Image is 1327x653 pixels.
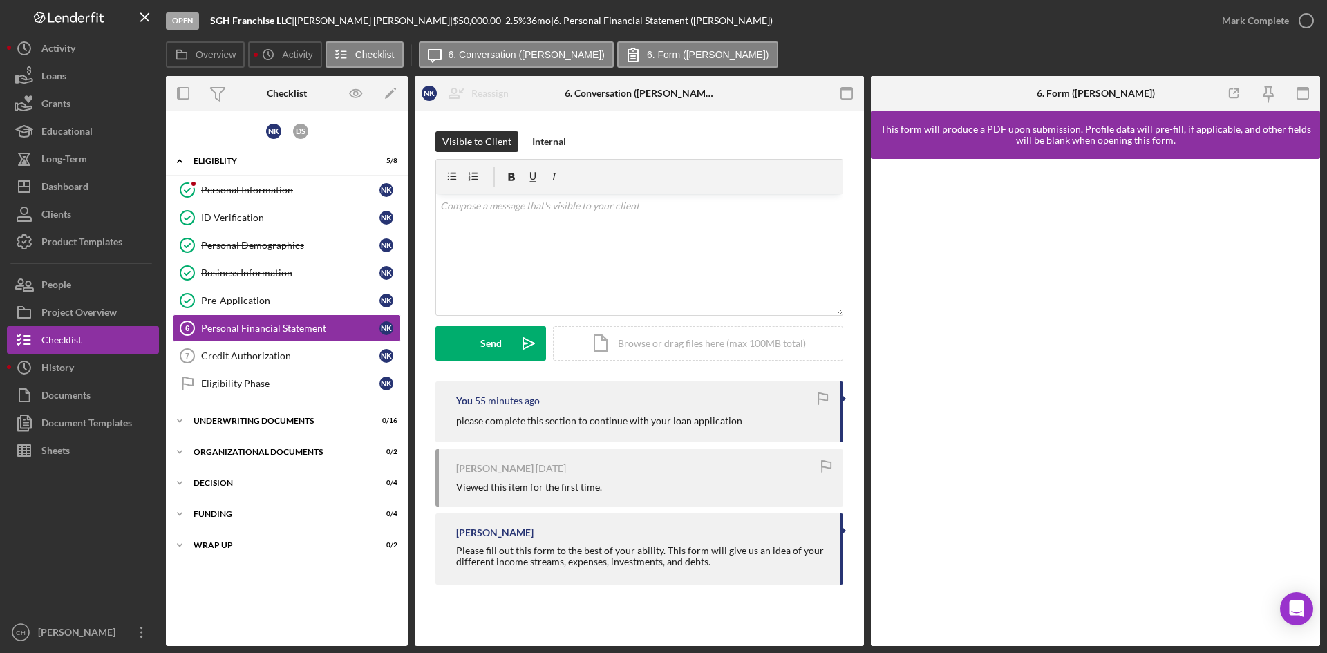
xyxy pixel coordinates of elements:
div: Please fill out this form to the best of your ability. This form will give us an idea of your dif... [456,545,826,567]
div: Eligibility Phase [201,378,379,389]
div: 0 / 2 [373,541,397,549]
div: Viewed this item for the first time. [456,482,602,493]
button: Overview [166,41,245,68]
div: [PERSON_NAME] [456,527,534,538]
div: Personal Information [201,184,379,196]
a: ID VerificationNK [173,204,401,231]
a: Pre-ApplicationNK [173,287,401,314]
button: Activity [248,41,321,68]
label: Overview [196,49,236,60]
p: please complete this section to continue with your loan application [456,413,742,428]
div: N K [422,86,437,101]
div: 0 / 4 [373,479,397,487]
div: Reassign [471,79,509,107]
button: 6. Conversation ([PERSON_NAME]) [419,41,614,68]
div: Underwriting Documents [194,417,363,425]
button: CH[PERSON_NAME] [7,618,159,646]
div: 6. Conversation ([PERSON_NAME]) [565,88,715,99]
a: 6Personal Financial StatementNK [173,314,401,342]
tspan: 7 [185,352,189,360]
button: Sheets [7,437,159,464]
button: Checklist [326,41,404,68]
time: 2025-08-15 13:30 [475,395,540,406]
label: Checklist [355,49,395,60]
div: Internal [532,131,566,152]
div: Eligiblity [194,157,363,165]
label: Activity [282,49,312,60]
div: N K [379,183,393,197]
div: N K [379,377,393,390]
div: [PERSON_NAME] [PERSON_NAME] | [294,15,453,26]
label: 6. Conversation ([PERSON_NAME]) [449,49,605,60]
div: Open [166,12,199,30]
div: 6. Form ([PERSON_NAME]) [1037,88,1155,99]
div: ID Verification [201,212,379,223]
div: 5 / 8 [373,157,397,165]
div: D S [293,124,308,139]
div: Open Intercom Messenger [1280,592,1313,625]
div: $50,000.00 [453,15,505,26]
div: | [210,15,294,26]
div: 0 / 2 [373,448,397,456]
div: Decision [194,479,363,487]
iframe: Lenderfit form [885,173,1308,632]
button: 6. Form ([PERSON_NAME]) [617,41,778,68]
div: Funding [194,510,363,518]
div: N K [379,349,393,363]
div: Personal Financial Statement [201,323,379,334]
div: | 6. Personal Financial Statement ([PERSON_NAME]) [551,15,773,26]
div: Visible to Client [442,131,511,152]
label: 6. Form ([PERSON_NAME]) [647,49,769,60]
button: Internal [525,131,573,152]
div: Send [480,326,502,361]
div: N K [266,124,281,139]
div: 36 mo [526,15,551,26]
div: Mark Complete [1222,7,1289,35]
a: Personal InformationNK [173,176,401,204]
div: Business Information [201,267,379,278]
a: Business InformationNK [173,259,401,287]
button: Visible to Client [435,131,518,152]
div: 0 / 4 [373,510,397,518]
div: Wrap up [194,541,363,549]
a: Personal DemographicsNK [173,231,401,259]
tspan: 6 [185,324,189,332]
div: Pre-Application [201,295,379,306]
text: CH [16,629,26,636]
div: N K [379,266,393,280]
div: [PERSON_NAME] [456,463,534,474]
